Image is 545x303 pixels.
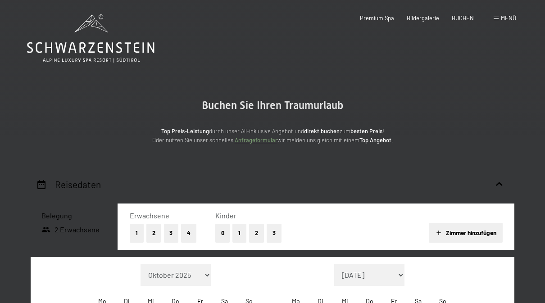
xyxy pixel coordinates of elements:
button: Zimmer hinzufügen [429,223,502,243]
strong: Top Angebot. [359,136,393,144]
button: 0 [215,224,230,242]
span: Kinder [215,211,236,220]
a: BUCHEN [452,14,474,22]
a: Premium Spa [360,14,394,22]
span: Erwachsene [130,211,169,220]
button: 1 [130,224,144,242]
span: 2 Erwachsene [41,225,100,235]
h2: Reisedaten [55,179,101,190]
button: 4 [181,224,196,242]
button: 2 [249,224,264,242]
span: Buchen Sie Ihren Traumurlaub [202,99,343,112]
button: 2 [146,224,161,242]
a: Bildergalerie [407,14,439,22]
a: Anfrageformular [235,136,277,144]
button: 3 [164,224,179,242]
strong: Top Preis-Leistung [161,127,209,135]
p: durch unser All-inklusive Angebot und zum ! Oder nutzen Sie unser schnelles wir melden uns gleich... [92,127,453,145]
span: Menü [501,14,516,22]
strong: besten Preis [350,127,382,135]
button: 3 [267,224,282,242]
button: 1 [232,224,246,242]
h3: Belegung [41,211,107,221]
strong: direkt buchen [304,127,340,135]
